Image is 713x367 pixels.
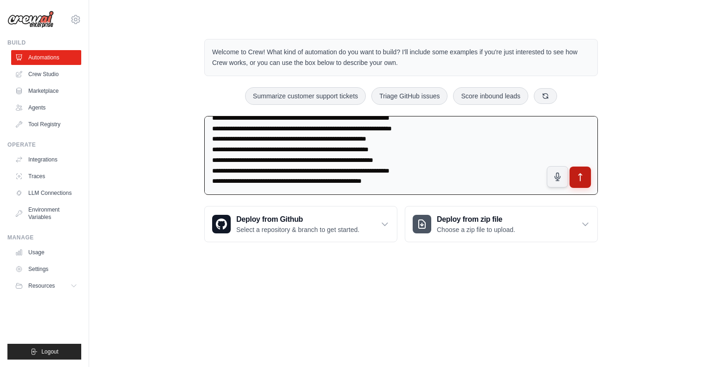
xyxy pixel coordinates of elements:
[11,50,81,65] a: Automations
[11,169,81,184] a: Traces
[11,117,81,132] a: Tool Registry
[212,47,590,68] p: Welcome to Crew! What kind of automation do you want to build? I'll include some examples if you'...
[7,11,54,28] img: Logo
[28,282,55,290] span: Resources
[41,348,58,355] span: Logout
[236,225,359,234] p: Select a repository & branch to get started.
[11,245,81,260] a: Usage
[437,214,515,225] h3: Deploy from zip file
[11,262,81,277] a: Settings
[245,87,366,105] button: Summarize customer support tickets
[667,322,713,367] iframe: Chat Widget
[236,214,359,225] h3: Deploy from Github
[11,100,81,115] a: Agents
[11,202,81,225] a: Environment Variables
[11,67,81,82] a: Crew Studio
[11,84,81,98] a: Marketplace
[371,87,447,105] button: Triage GitHub issues
[437,225,515,234] p: Choose a zip file to upload.
[11,278,81,293] button: Resources
[7,39,81,46] div: Build
[11,186,81,200] a: LLM Connections
[7,141,81,148] div: Operate
[11,152,81,167] a: Integrations
[453,87,528,105] button: Score inbound leads
[7,234,81,241] div: Manage
[7,344,81,360] button: Logout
